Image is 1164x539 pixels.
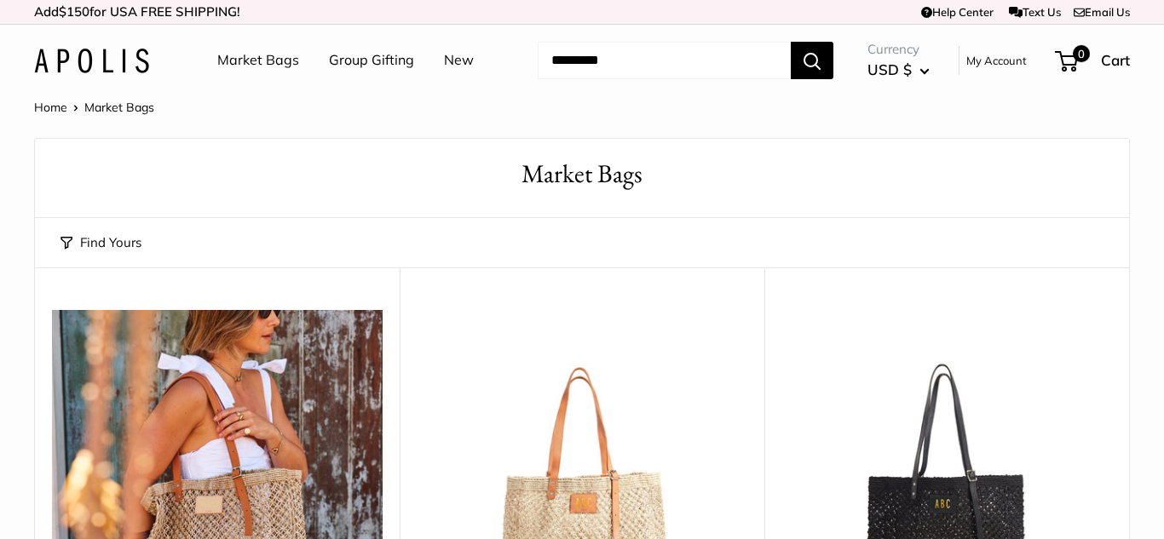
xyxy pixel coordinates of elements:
a: Group Gifting [329,48,414,73]
button: Search [791,42,833,79]
span: 0 [1073,45,1090,62]
h1: Market Bags [61,156,1103,192]
span: Cart [1101,51,1130,69]
a: Email Us [1074,5,1130,19]
a: Text Us [1009,5,1061,19]
a: Market Bags [217,48,299,73]
span: $150 [59,3,89,20]
button: USD $ [867,56,930,83]
span: Market Bags [84,100,154,115]
a: My Account [966,50,1027,71]
nav: Breadcrumb [34,96,154,118]
a: Home [34,100,67,115]
a: New [444,48,474,73]
span: Currency [867,37,930,61]
span: USD $ [867,60,912,78]
img: Apolis [34,49,149,73]
button: Find Yours [61,231,141,255]
a: 0 Cart [1057,47,1130,74]
input: Search... [538,42,791,79]
a: Help Center [921,5,994,19]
